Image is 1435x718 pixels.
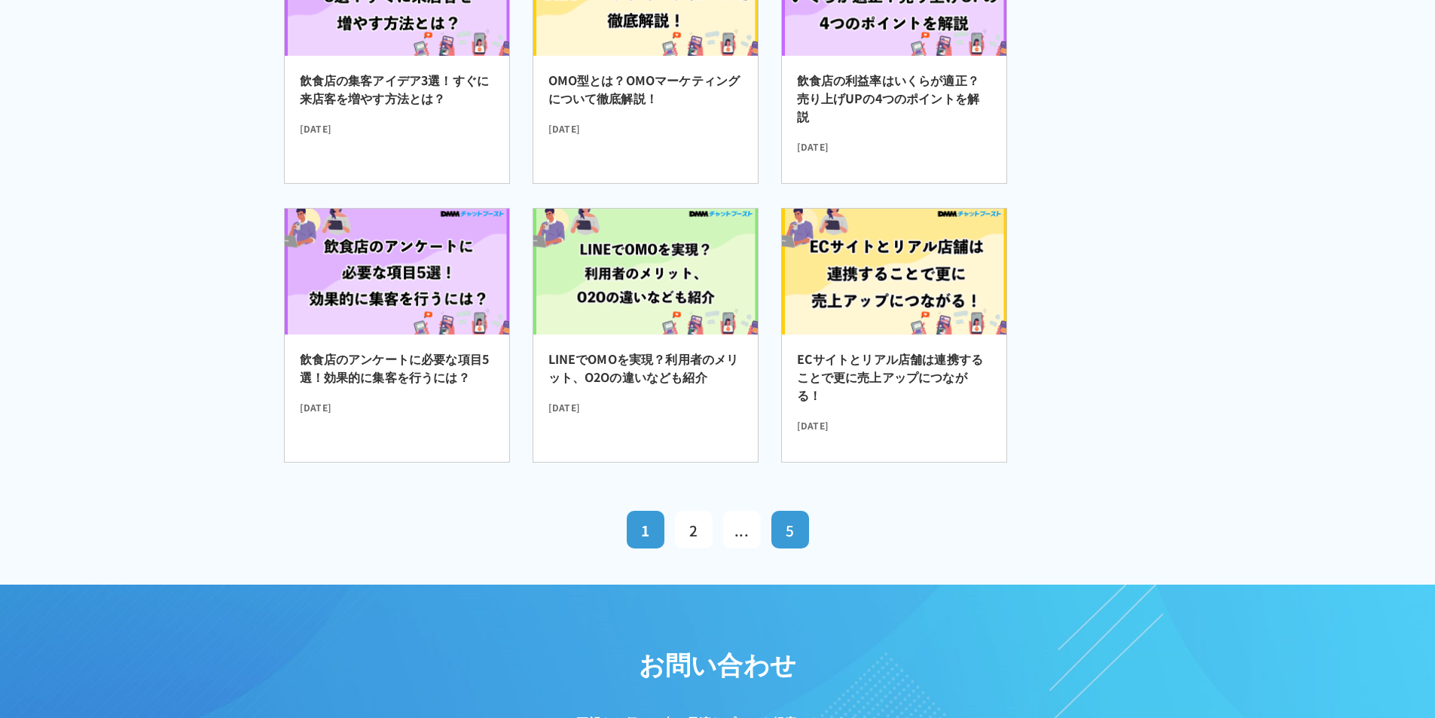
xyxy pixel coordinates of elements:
h2: 飲食店の集客アイデア3選！すぐに来店客を増やす方法とは？ [300,71,494,116]
a: 5 [771,511,809,548]
span: 2 [689,520,698,540]
h2: 飲食店の利益率はいくらが適正？売り上げUPの4つのポイントを解説 [797,71,991,134]
time: [DATE] [300,116,494,135]
h2: ECサイトとリアル店舗は連携することで更に売上アップにつながる！ [797,350,991,413]
h2: お問い合わせ [266,645,1170,683]
span: 1 [641,520,649,540]
a: 2 [675,511,713,548]
time: [DATE] [300,395,494,414]
h2: OMO型とは？OMOマーケティングについて徹底解説！ [548,71,743,116]
time: [DATE] [548,395,743,414]
time: [DATE] [797,134,991,153]
time: [DATE] [548,116,743,135]
a: ECサイトとリアル店舗は連携することで更に売上アップにつながる！ [DATE] [781,208,1007,463]
h2: 飲食店のアンケートに必要な項目5選！効果的に集客を行うには？ [300,350,494,395]
span: 5 [786,520,794,540]
h2: LINEでOMOを実現？利用者のメリット、O2Oの違いなども紹介 [548,350,743,395]
a: LINEでOMOを実現？利用者のメリット、O2Oの違いなども紹介 [DATE] [533,208,759,463]
span: ... [734,520,749,540]
a: 飲食店のアンケートに必要な項目5選！効果的に集客を行うには？ [DATE] [284,208,510,463]
time: [DATE] [797,413,991,432]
